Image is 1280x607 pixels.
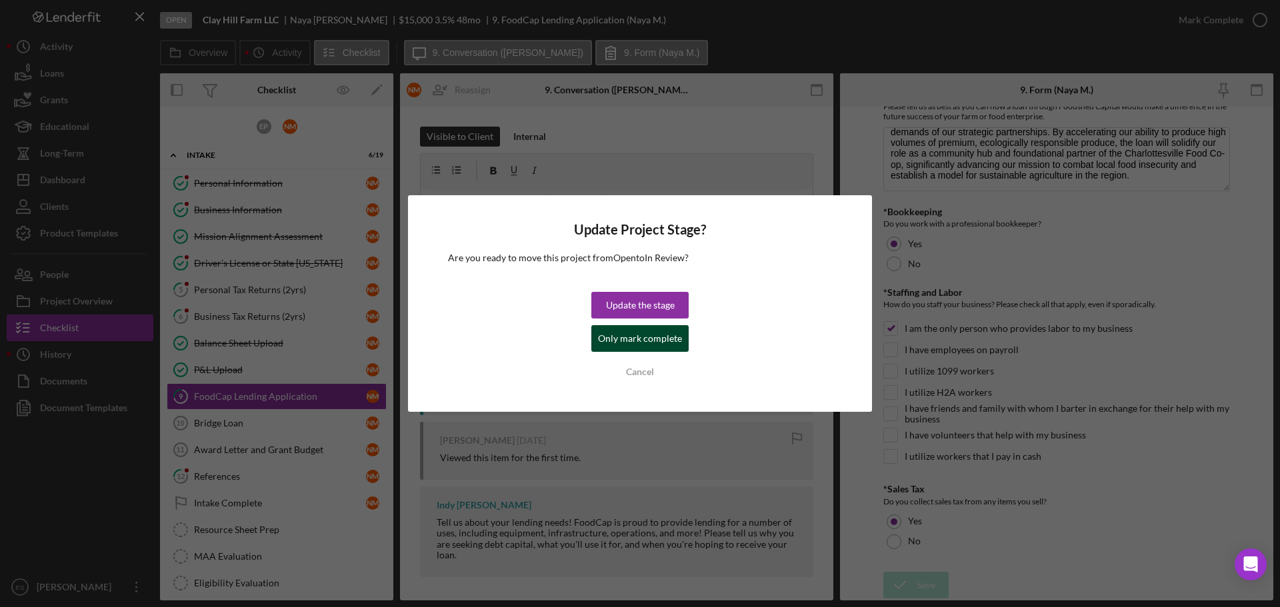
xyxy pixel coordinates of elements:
button: Only mark complete [591,325,689,352]
div: Cancel [626,358,654,385]
button: Update the stage [591,292,689,318]
h4: Update Project Stage? [448,222,832,237]
div: Only mark complete [598,325,682,352]
div: Update the stage [606,292,675,318]
p: Are you ready to move this project from Open to In Review ? [448,251,832,265]
button: Cancel [591,358,689,385]
div: Open Intercom Messenger [1235,548,1267,580]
